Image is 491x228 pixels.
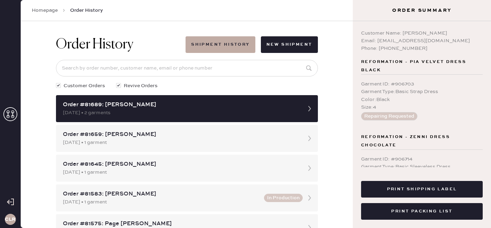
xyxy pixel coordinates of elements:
div: Size : 4 [361,103,483,111]
div: Garment ID : # 906714 [361,155,483,163]
div: Garment Type : Basic Strap Dress [361,88,483,95]
div: Phone: [PHONE_NUMBER] [361,45,483,52]
div: Color : Black [361,96,483,103]
a: Homepage [32,7,58,14]
div: Garment Type : Basic Sleeveless Dress [361,163,483,171]
div: Order #81583: [PERSON_NAME] [63,190,260,198]
span: Order History [70,7,103,14]
h1: Order History [56,36,133,53]
button: In Production [264,194,303,202]
h3: Order Summary [353,7,491,14]
div: [DATE] • 1 garment [63,139,299,146]
input: Search by order number, customer name, email or phone number [56,60,318,76]
button: Repairing Requested [361,112,417,120]
button: Print Packing List [361,203,483,220]
button: Shipment History [186,36,255,53]
div: Email: [EMAIL_ADDRESS][DOMAIN_NAME] [361,37,483,45]
div: Order #81689: [PERSON_NAME] [63,101,299,109]
div: [DATE] • 1 garment [63,168,299,176]
div: Order #81575: Page [PERSON_NAME] [63,220,299,228]
span: Reformation - Zenni Dress Chocolate [361,133,483,149]
div: Order #81645: [PERSON_NAME] [63,160,299,168]
div: [DATE] • 1 garment [63,198,260,206]
iframe: Front Chat [458,197,488,227]
div: Customer Name: [PERSON_NAME] [361,29,483,37]
span: Customer Orders [64,82,105,90]
h3: CLR [5,217,16,222]
span: Reformation - Pia Velvet Dress Black [361,58,483,74]
div: Garment ID : # 906703 [361,80,483,88]
div: Order #81659: [PERSON_NAME] [63,130,299,139]
div: [DATE] • 2 garments [63,109,299,117]
button: Print Shipping Label [361,181,483,198]
button: New Shipment [261,36,318,53]
a: Print Shipping Label [361,185,483,192]
span: Revive Orders [124,82,158,90]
